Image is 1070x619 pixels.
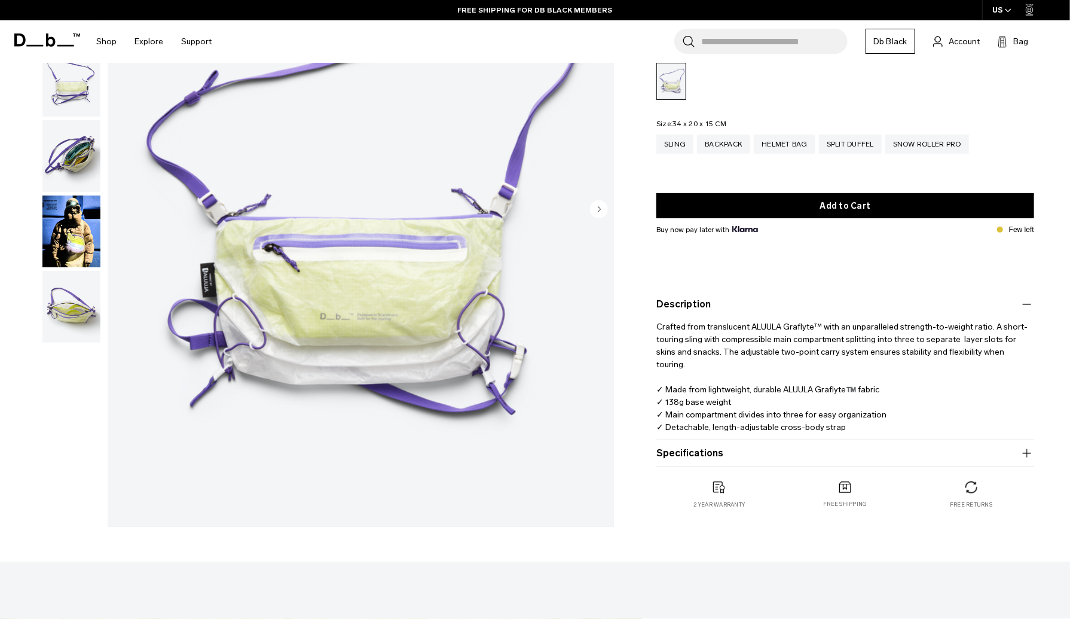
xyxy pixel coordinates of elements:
[1013,35,1028,48] span: Bag
[590,200,608,221] button: Next slide
[754,135,815,154] a: Helmet Bag
[656,193,1034,218] button: Add to Cart
[866,29,915,54] a: Db Black
[949,35,980,48] span: Account
[656,120,726,127] legend: Size:
[96,20,117,63] a: Shop
[656,297,1034,312] button: Description
[42,270,101,343] button: Weigh_Lighter_Sling_10L_4.png
[732,226,758,232] img: {"height" => 20, "alt" => "Klarna"}
[1009,224,1034,235] p: Few left
[656,446,1034,461] button: Specifications
[42,196,100,267] img: Weigh Lighter Sling 10L Aurora
[42,45,101,118] button: Weigh_Lighter_Sling_10L_2.png
[42,271,100,343] img: Weigh_Lighter_Sling_10L_4.png
[885,135,969,154] a: Snow Roller Pro
[697,135,750,154] a: Backpack
[823,501,867,509] p: Free shipping
[458,5,613,16] a: FREE SHIPPING FOR DB BLACK MEMBERS
[181,20,212,63] a: Support
[656,312,1034,446] p: Crafted from translucent ALUULA Graflyte™ with an unparalleled strength-to-weight ratio. A short-...
[998,34,1028,48] button: Bag
[42,45,100,117] img: Weigh_Lighter_Sling_10L_2.png
[656,135,693,154] a: Sling
[42,120,101,193] button: Weigh_Lighter_Sling_10L_3.png
[87,20,221,63] nav: Main Navigation
[42,120,100,192] img: Weigh_Lighter_Sling_10L_3.png
[819,135,882,154] a: Split Duffel
[134,20,163,63] a: Explore
[950,501,992,509] p: Free returns
[694,501,745,509] p: 2 year warranty
[933,34,980,48] a: Account
[42,195,101,268] button: Weigh Lighter Sling 10L Aurora
[656,224,758,235] span: Buy now pay later with
[672,120,726,128] span: 34 x 20 x 15 CM
[656,63,686,100] a: Aurora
